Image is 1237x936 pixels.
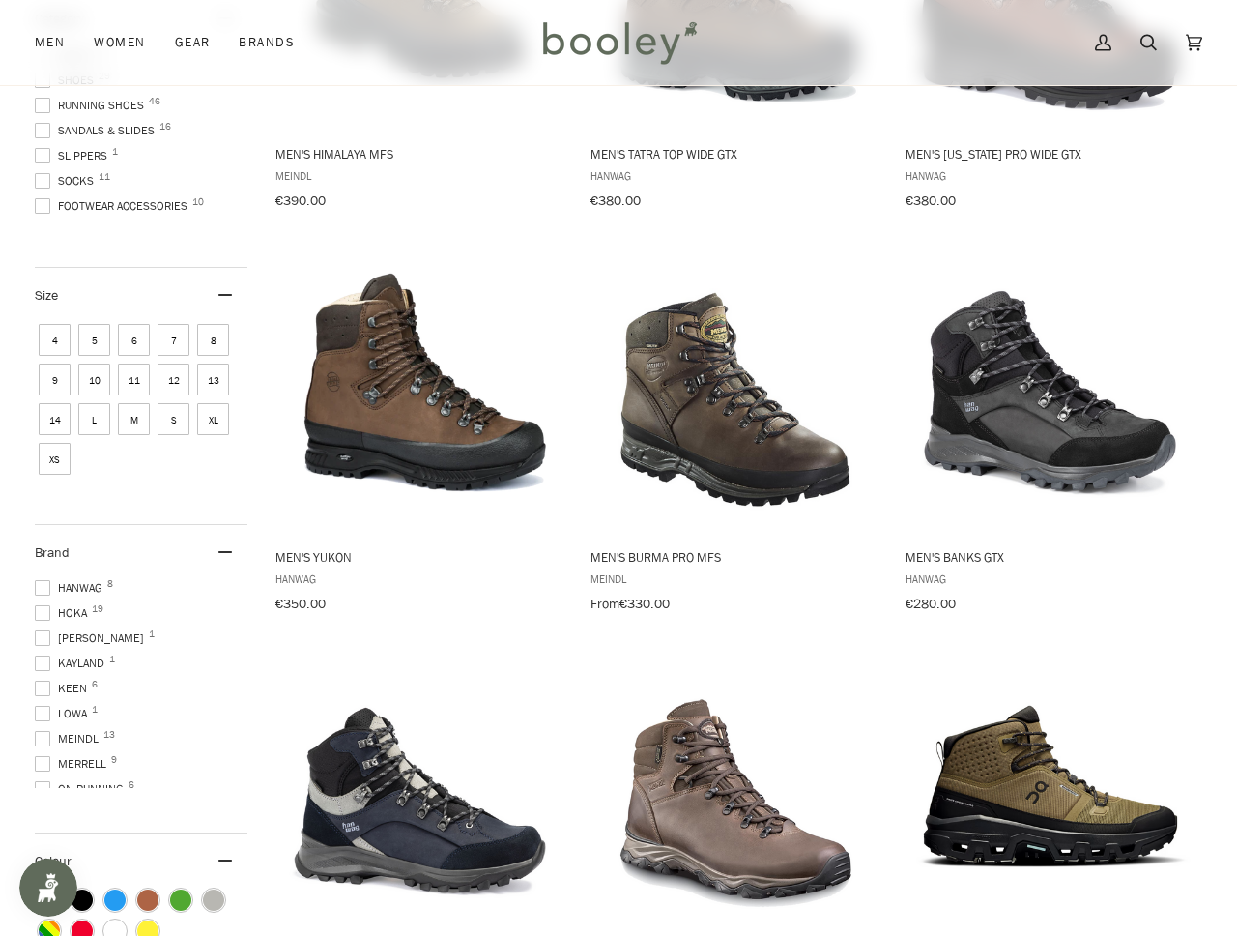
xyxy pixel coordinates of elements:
span: Colour: Black [72,890,93,911]
span: 6 [129,780,134,790]
span: Hanwag [906,167,1195,184]
span: 9 [111,755,117,765]
span: €280.00 [906,595,956,613]
span: 6 [92,680,98,689]
span: 46 [149,97,160,106]
a: Men's Banks GTX [903,244,1198,619]
span: Colour: Green [170,890,191,911]
span: Women [94,33,145,52]
span: Hanwag [590,167,880,184]
span: Colour [35,852,86,870]
span: Brands [239,33,295,52]
span: Size: XS [39,443,71,475]
img: Booley [534,15,704,71]
span: Running Shoes [35,97,150,114]
span: Hanwag [275,570,565,587]
span: Size: 7 [158,324,189,356]
span: 13 [103,730,115,740]
span: 19 [92,604,103,614]
span: Size: L [78,403,110,435]
span: Colour: Blue [104,890,126,911]
span: On Running [35,780,129,798]
span: Meindl [35,730,104,747]
img: Men's Burma PRO MFS - Booley Galway [590,244,880,534]
span: 10 [192,197,204,207]
span: €380.00 [590,191,641,210]
span: Size: 8 [197,324,229,356]
span: €350.00 [275,595,326,613]
span: Size [35,286,58,305]
span: Merrell [35,755,112,773]
span: Size: XL [197,403,229,435]
span: 11 [99,172,110,182]
span: Men's Himalaya MFS [275,145,565,162]
span: Meindl [590,570,880,587]
span: Size: 12 [158,364,189,395]
span: Slippers [35,147,113,164]
span: Brand [35,543,70,562]
span: Men's Tatra Top Wide GTX [590,145,880,162]
span: [PERSON_NAME] [35,629,150,647]
span: €330.00 [619,595,670,613]
span: Meindl [275,167,565,184]
span: Size: S [158,403,189,435]
span: Size: 11 [118,364,150,395]
a: Men's Burma PRO MFS [588,244,883,619]
span: Lowa [35,705,93,722]
span: Sandals & Slides [35,122,160,139]
img: Hanwag Men's Yukon Erde/Brown - Booley Galway [275,244,565,534]
span: 1 [92,705,98,715]
span: Gear [175,33,211,52]
span: Size: 14 [39,403,71,435]
span: 1 [112,147,118,157]
span: Keen [35,680,93,697]
span: Men's Burma PRO MFS [590,548,880,566]
span: Men's [US_STATE] Pro Wide GTX [906,145,1195,162]
span: Size: 10 [78,364,110,395]
span: Colour: Grey [203,890,224,911]
iframe: Button to open loyalty program pop-up [19,859,77,917]
span: €380.00 [906,191,956,210]
span: Kayland [35,655,110,672]
span: Colour: Brown [137,890,158,911]
span: 8 [107,579,113,589]
span: From [590,595,619,613]
img: Hanwag Men's Banks GTX Black / Asphalt - Booley Galway [906,244,1195,534]
a: Men's Yukon [273,244,568,619]
span: Men's Banks GTX [906,548,1195,566]
span: Hoka [35,604,93,622]
span: Hanwag [906,570,1195,587]
span: Men's Yukon [275,548,565,566]
span: Hanwag [35,579,108,597]
span: Size: 9 [39,364,71,395]
span: Socks [35,172,100,190]
span: Size: 6 [118,324,150,356]
span: Men [35,33,65,52]
span: Size: M [118,403,150,435]
span: €390.00 [275,191,326,210]
span: Footwear Accessories [35,197,193,215]
span: Size: 13 [197,364,229,395]
span: 16 [159,122,171,132]
span: 1 [149,629,155,639]
span: Size: 4 [39,324,71,356]
span: 1 [109,655,115,664]
span: Size: 5 [78,324,110,356]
